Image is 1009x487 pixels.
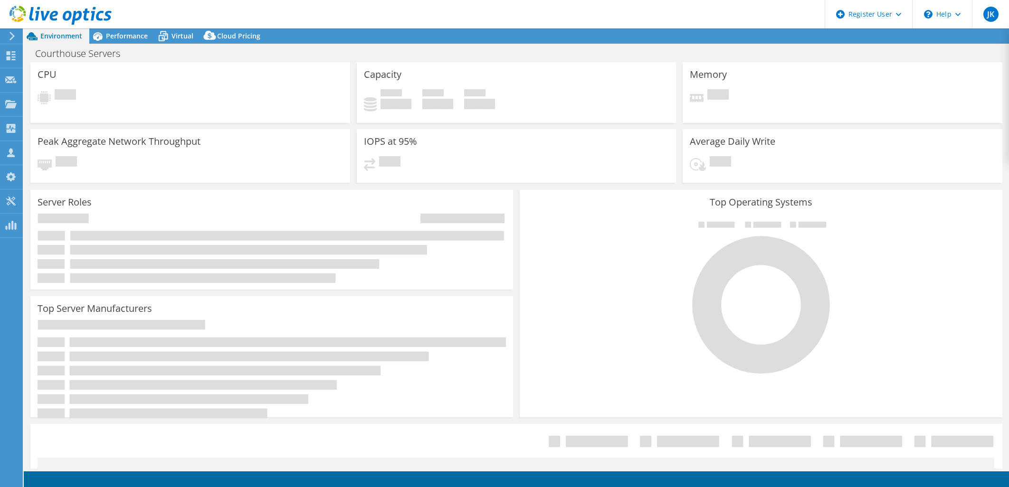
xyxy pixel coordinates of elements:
[364,69,401,80] h3: Capacity
[381,89,402,99] span: Used
[56,156,77,169] span: Pending
[364,136,417,147] h3: IOPS at 95%
[527,197,995,207] h3: Top Operating Systems
[707,89,729,102] span: Pending
[31,48,135,59] h1: Courthouse Servers
[171,31,193,40] span: Virtual
[379,156,400,169] span: Pending
[38,197,92,207] h3: Server Roles
[40,31,82,40] span: Environment
[106,31,148,40] span: Performance
[381,99,411,109] h4: 0 GiB
[38,69,57,80] h3: CPU
[422,99,453,109] h4: 0 GiB
[710,156,731,169] span: Pending
[924,10,933,19] svg: \n
[690,69,727,80] h3: Memory
[38,303,152,314] h3: Top Server Manufacturers
[55,89,76,102] span: Pending
[983,7,999,22] span: JK
[464,99,495,109] h4: 0 GiB
[422,89,444,99] span: Free
[217,31,260,40] span: Cloud Pricing
[464,89,485,99] span: Total
[690,136,775,147] h3: Average Daily Write
[38,136,200,147] h3: Peak Aggregate Network Throughput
